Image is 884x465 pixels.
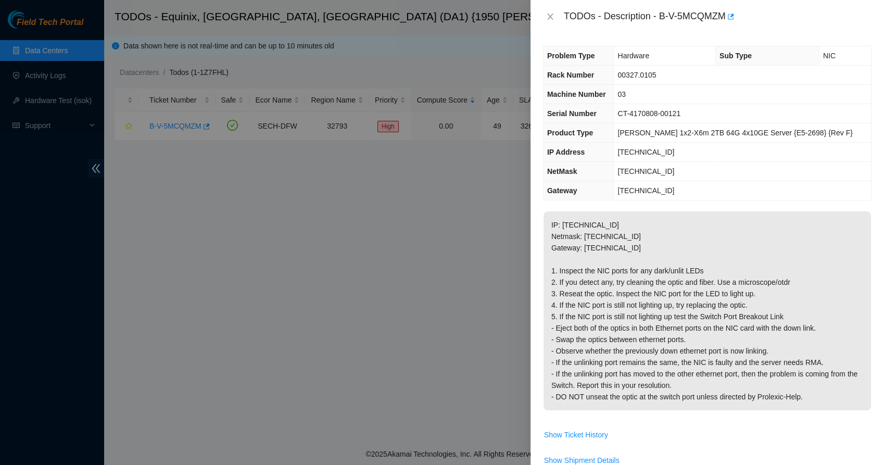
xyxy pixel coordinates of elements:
[547,71,594,79] span: Rack Number
[547,90,606,98] span: Machine Number
[547,52,595,60] span: Problem Type
[617,109,680,118] span: CT-4170808-00121
[547,167,577,175] span: NetMask
[617,186,674,195] span: [TECHNICAL_ID]
[617,129,852,137] span: [PERSON_NAME] 1x2-X6m 2TB 64G 4x10GE Server {E5-2698} {Rev F}
[617,71,656,79] span: 00327.0105
[564,8,872,25] div: TODOs - Description - B-V-5MCQMZM
[617,90,626,98] span: 03
[823,52,836,60] span: NIC
[617,148,674,156] span: [TECHNICAL_ID]
[617,167,674,175] span: [TECHNICAL_ID]
[543,12,558,22] button: Close
[544,429,608,441] span: Show Ticket History
[544,211,871,410] p: IP: [TECHNICAL_ID] Netmask: [TECHNICAL_ID] Gateway: [TECHNICAL_ID] 1. Inspect the NIC ports for a...
[617,52,649,60] span: Hardware
[547,148,585,156] span: IP Address
[547,186,577,195] span: Gateway
[547,109,597,118] span: Serial Number
[547,129,593,137] span: Product Type
[546,12,554,21] span: close
[544,426,609,443] button: Show Ticket History
[719,52,752,60] span: Sub Type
